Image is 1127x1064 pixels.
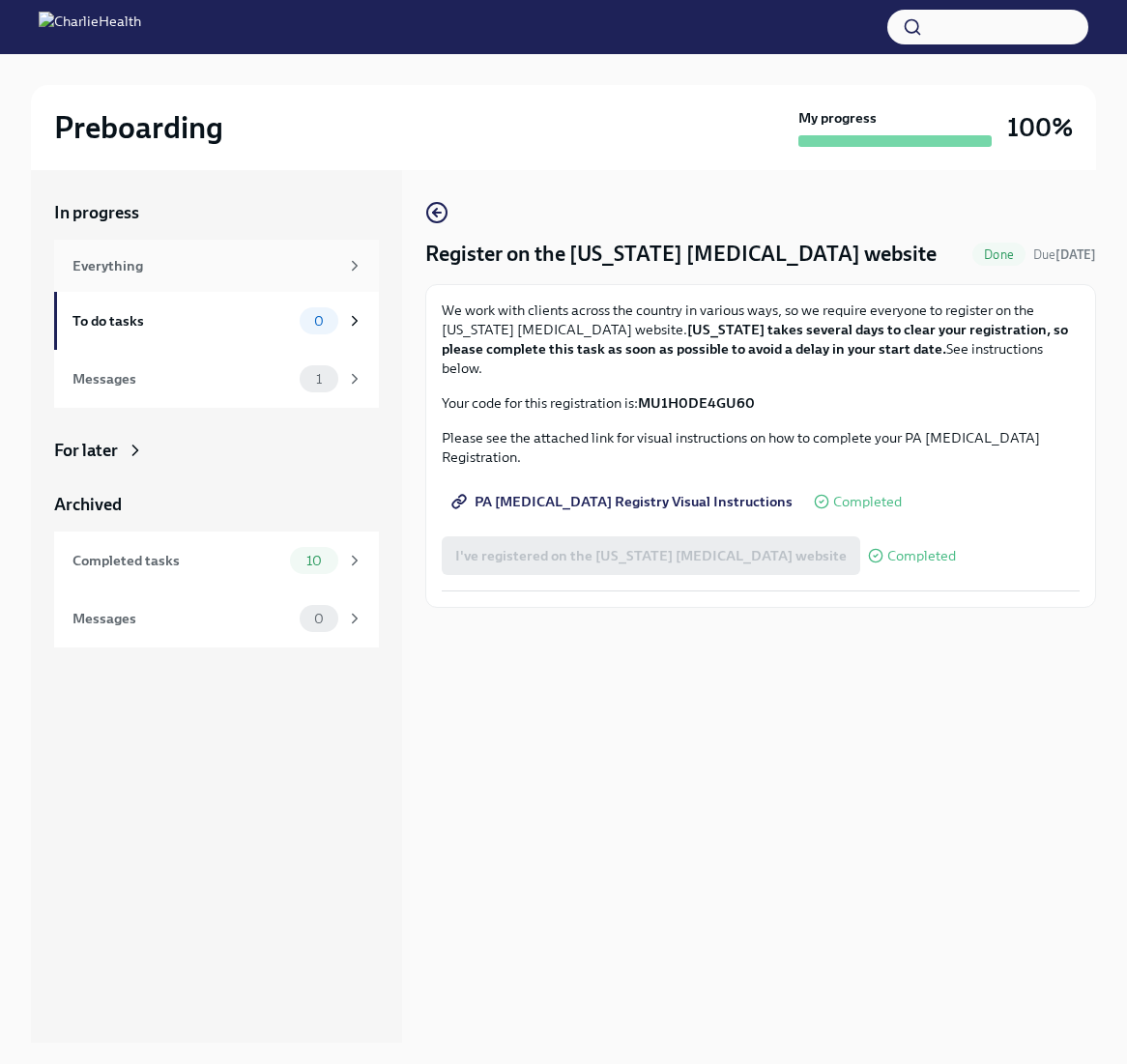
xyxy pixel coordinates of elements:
[54,201,379,224] a: In progress
[54,439,379,462] a: For later
[54,493,379,516] a: Archived
[1055,247,1096,262] strong: [DATE]
[425,240,937,269] h4: Register on the [US_STATE] [MEDICAL_DATA] website
[303,314,335,329] span: 0
[72,550,282,571] div: Completed tasks
[295,554,333,568] span: 10
[72,368,292,389] div: Messages
[72,310,292,331] div: To do tasks
[638,394,755,412] strong: MU1H0DE4GU60
[303,612,335,626] span: 0
[304,372,333,387] span: 1
[833,495,902,509] span: Completed
[972,247,1026,262] span: Done
[54,240,379,292] a: Everything
[798,108,877,128] strong: My progress
[442,428,1080,467] p: Please see the attached link for visual instructions on how to complete your PA [MEDICAL_DATA] Re...
[72,608,292,629] div: Messages
[54,292,379,350] a: To do tasks0
[1033,245,1096,264] span: August 28th, 2025 09:00
[455,492,793,511] span: PA [MEDICAL_DATA] Registry Visual Instructions
[1033,247,1096,262] span: Due
[442,321,1068,358] strong: [US_STATE] takes several days to clear your registration, so please complete this task as soon as...
[442,393,1080,413] p: Your code for this registration is:
[54,590,379,647] a: Messages0
[39,12,141,43] img: CharlieHealth
[1007,110,1073,145] h3: 100%
[54,532,379,590] a: Completed tasks10
[442,482,806,521] a: PA [MEDICAL_DATA] Registry Visual Instructions
[72,255,338,276] div: Everything
[887,549,956,563] span: Completed
[54,439,118,462] div: For later
[442,301,1080,378] p: We work with clients across the country in various ways, so we require everyone to register on th...
[54,350,379,408] a: Messages1
[54,108,223,147] h2: Preboarding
